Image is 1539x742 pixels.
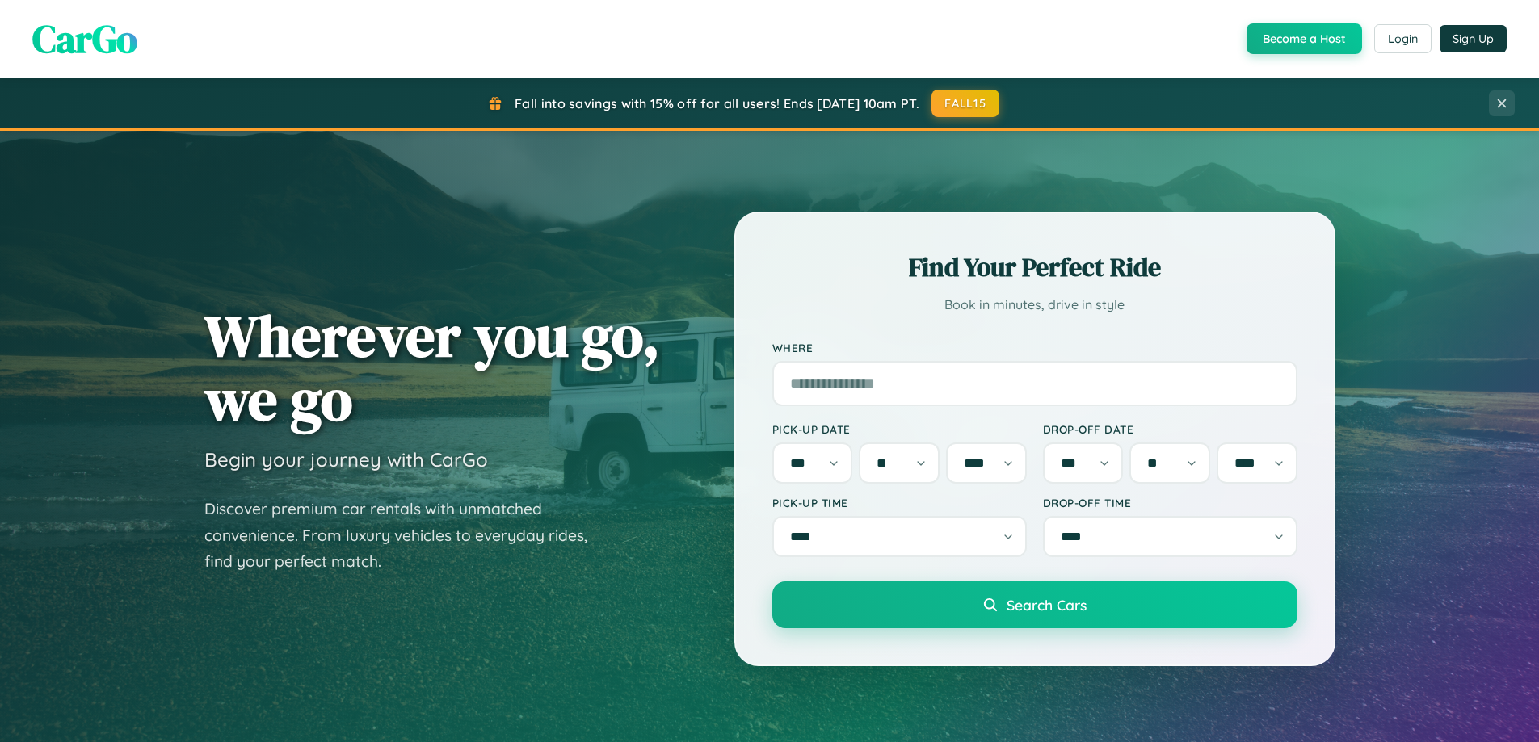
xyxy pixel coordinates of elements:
button: Sign Up [1440,25,1507,52]
label: Pick-up Date [772,422,1027,436]
label: Drop-off Date [1043,422,1297,436]
label: Pick-up Time [772,496,1027,509]
button: FALL15 [931,90,999,117]
button: Search Cars [772,581,1297,628]
p: Book in minutes, drive in style [772,293,1297,317]
label: Where [772,341,1297,354]
h1: Wherever you go, we go [204,304,660,431]
h3: Begin your journey with CarGo [204,447,488,472]
label: Drop-off Time [1043,496,1297,509]
span: Fall into savings with 15% off for all users! Ends [DATE] 10am PT. [515,95,919,111]
h2: Find Your Perfect Ride [772,249,1297,285]
p: Discover premium car rentals with unmatched convenience. From luxury vehicles to everyday rides, ... [204,496,608,575]
button: Login [1374,24,1432,53]
span: Search Cars [1007,596,1087,614]
span: CarGo [32,12,137,65]
button: Become a Host [1247,23,1362,54]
